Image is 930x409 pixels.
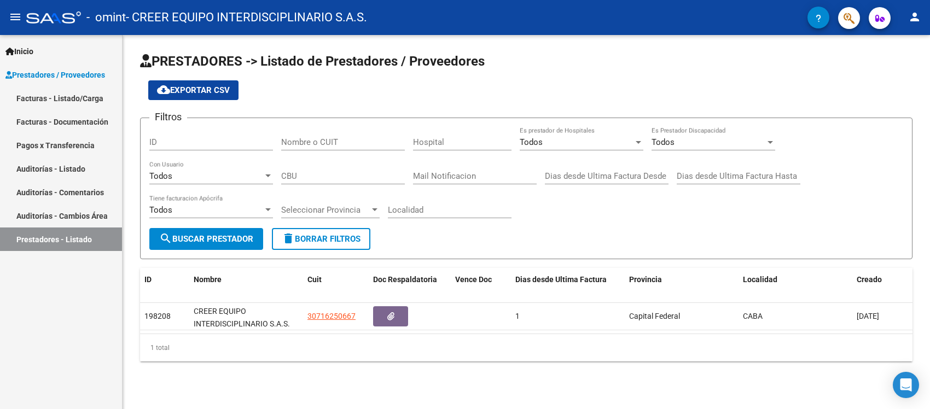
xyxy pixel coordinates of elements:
mat-icon: delete [282,232,295,245]
span: Seleccionar Provincia [281,205,370,215]
span: Provincia [629,275,662,284]
span: ID [144,275,152,284]
mat-icon: cloud_download [157,83,170,96]
span: Nombre [194,275,222,284]
button: Borrar Filtros [272,228,370,250]
button: Buscar Prestador [149,228,263,250]
datatable-header-cell: Nombre [189,268,303,291]
span: - omint [86,5,126,30]
datatable-header-cell: Provincia [625,268,739,291]
span: Todos [520,137,543,147]
div: 1 total [140,334,912,361]
span: Doc Respaldatoria [373,275,437,284]
span: Capital Federal [629,312,680,320]
mat-icon: menu [9,10,22,24]
h3: Filtros [149,109,187,125]
mat-icon: search [159,232,172,245]
span: 198208 [144,312,171,320]
span: Vence Doc [455,275,492,284]
span: Todos [149,205,172,215]
span: PRESTADORES -> Listado de Prestadores / Proveedores [140,54,485,69]
mat-icon: person [908,10,921,24]
div: Open Intercom Messenger [893,372,919,398]
datatable-header-cell: Creado [852,268,912,291]
span: Borrar Filtros [282,234,361,244]
datatable-header-cell: ID [140,268,189,291]
div: CREER EQUIPO INTERDISCIPLINARIO S.A.S. [194,305,299,328]
span: CABA [743,312,763,320]
datatable-header-cell: Cuit [303,268,369,291]
datatable-header-cell: Doc Respaldatoria [369,268,451,291]
span: Todos [149,171,172,181]
datatable-header-cell: Vence Doc [451,268,511,291]
span: - CREER EQUIPO INTERDISCIPLINARIO S.A.S. [126,5,367,30]
span: Todos [652,137,675,147]
span: 30716250667 [307,312,356,320]
button: Exportar CSV [148,80,239,100]
span: 1 [515,312,520,320]
datatable-header-cell: Dias desde Ultima Factura [511,268,625,291]
span: Prestadores / Proveedores [5,69,105,81]
span: Buscar Prestador [159,234,253,244]
span: Dias desde Ultima Factura [515,275,607,284]
span: Exportar CSV [157,85,230,95]
span: Localidad [743,275,777,284]
span: Inicio [5,45,33,57]
span: Cuit [307,275,322,284]
datatable-header-cell: Localidad [739,268,852,291]
span: Creado [857,275,882,284]
span: [DATE] [857,312,879,320]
